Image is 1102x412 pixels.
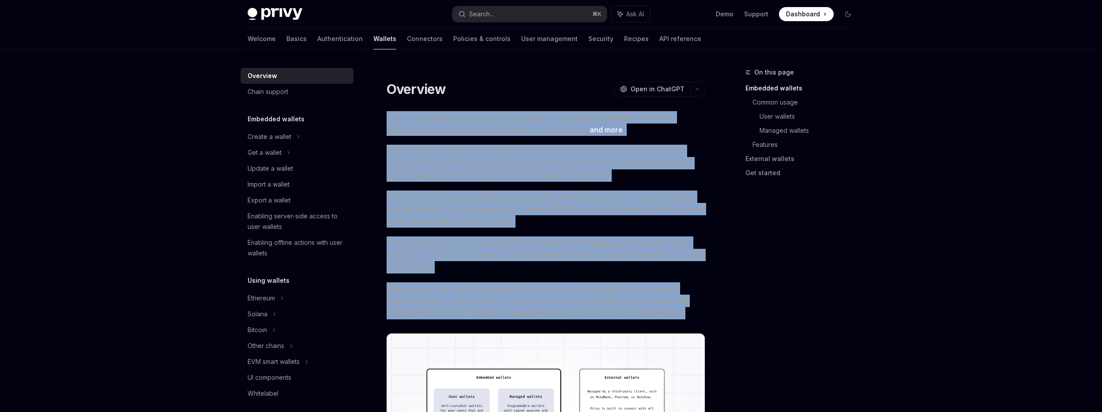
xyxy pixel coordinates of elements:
a: Embedded wallets [745,81,862,95]
span: Dashboard [786,10,820,19]
a: User wallets [760,109,862,124]
a: User management [521,28,578,49]
a: Dashboard [779,7,834,21]
h5: Embedded wallets [248,114,305,124]
h5: Using wallets [248,275,290,286]
div: UI components [248,372,291,383]
a: Welcome [248,28,276,49]
button: Toggle dark mode [841,7,855,21]
div: Solana [248,309,267,319]
a: Managed wallets [760,124,862,138]
a: Demo [716,10,733,19]
div: Create a wallet [248,131,291,142]
div: Export a wallet [248,195,290,206]
span: Privy also supports users connecting external wallets (like Metamask or Phantom) to your app so t... [387,236,705,273]
span: Privy builds wallet infrastructure that empowers users and applications to transact on hundreds o... [387,111,705,136]
div: Bitcoin [248,325,267,335]
span: Open in ChatGPT [631,85,685,94]
a: UI components [241,370,354,386]
span: Regardless of what wallet you integrate (embedded or external wallets), you can easily request si... [387,282,705,319]
span: Ask AI [626,10,644,19]
div: Search... [469,9,494,19]
div: Whitelabel [248,388,278,399]
a: Overview [241,68,354,84]
span: ⌘ K [592,11,602,18]
a: Update a wallet [241,161,354,176]
div: EVM smart wallets [248,356,300,367]
a: Import a wallet [241,176,354,192]
a: Security [588,28,613,49]
img: dark logo [248,8,302,20]
div: Overview [248,71,277,81]
a: API reference [659,28,701,49]
a: Get started [745,166,862,180]
div: Enabling server-side access to user wallets [248,211,348,232]
a: Export a wallet [241,192,354,208]
a: Wallets [373,28,396,49]
a: Policies & controls [453,28,511,49]
button: Search...⌘K [452,6,607,22]
span: These wallets can be embedded within your application, to have users interact with them directly,... [387,145,705,182]
span: Privy embedded wallets are built on globally distributed infrastructure to ensure high uptime and... [387,191,705,228]
a: Enabling server-side access to user wallets [241,208,354,235]
div: Chain support [248,86,288,97]
span: On this page [754,67,794,78]
button: Open in ChatGPT [614,82,690,97]
a: Features [752,138,862,152]
div: Ethereum [248,293,275,303]
div: Get a wallet [248,147,282,158]
a: and more [590,125,623,135]
a: Chain support [241,84,354,100]
div: Other chains [248,341,284,351]
a: Support [744,10,768,19]
a: Basics [286,28,307,49]
h1: Overview [387,81,446,97]
a: Enabling offline actions with user wallets [241,235,354,261]
button: Ask AI [611,6,650,22]
a: Common usage [752,95,862,109]
a: Whitelabel [241,386,354,401]
a: Authentication [317,28,363,49]
a: Connectors [407,28,443,49]
div: Enabling offline actions with user wallets [248,237,348,258]
div: Import a wallet [248,179,290,190]
a: External wallets [745,152,862,166]
div: Update a wallet [248,163,293,174]
a: Recipes [624,28,649,49]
